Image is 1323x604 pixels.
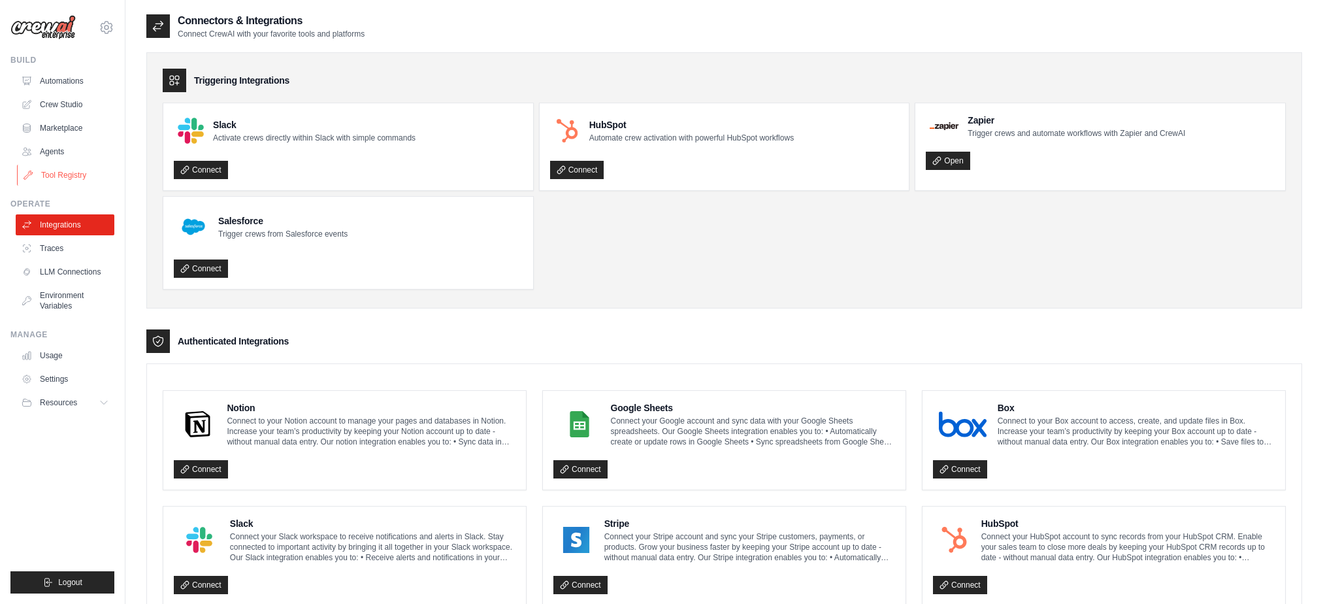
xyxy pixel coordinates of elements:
div: Build [10,55,114,65]
a: LLM Connections [16,261,114,282]
h4: Zapier [968,114,1185,127]
a: Settings [16,369,114,390]
h4: Stripe [604,517,895,530]
img: HubSpot Logo [554,118,580,144]
a: Integrations [16,214,114,235]
a: Traces [16,238,114,259]
h4: HubSpot [981,517,1275,530]
a: Open [926,152,970,170]
a: Connect [933,460,987,478]
img: Box Logo [937,411,988,437]
p: Connect to your Box account to access, create, and update files in Box. Increase your team’s prod... [998,416,1275,447]
img: HubSpot Logo [937,527,972,553]
h2: Connectors & Integrations [178,13,365,29]
h3: Triggering Integrations [194,74,289,87]
a: Connect [550,161,604,179]
a: Connect [174,576,228,594]
p: Automate crew activation with powerful HubSpot workflows [589,133,794,143]
img: Google Sheets Logo [557,411,602,437]
a: Connect [174,260,228,278]
button: Logout [10,571,114,594]
a: Crew Studio [16,94,114,115]
button: Resources [16,392,114,413]
h4: Notion [227,401,515,414]
a: Connect [174,460,228,478]
a: Connect [553,460,608,478]
img: Slack Logo [178,118,204,144]
span: Logout [58,577,82,588]
img: Salesforce Logo [178,211,209,243]
h4: Salesforce [218,214,348,227]
a: Agents [16,141,114,162]
h4: Slack [213,118,416,131]
p: Connect CrewAI with your favorite tools and platforms [178,29,365,39]
a: Connect [553,576,608,594]
img: Notion Logo [178,411,218,437]
p: Trigger crews from Salesforce events [218,229,348,239]
img: Stripe Logo [557,527,595,553]
a: Environment Variables [16,285,114,316]
h3: Authenticated Integrations [178,335,289,348]
a: Usage [16,345,114,366]
a: Connect [933,576,987,594]
h4: Box [998,401,1275,414]
p: Connect your HubSpot account to sync records from your HubSpot CRM. Enable your sales team to clo... [981,531,1275,563]
p: Connect your Google account and sync data with your Google Sheets spreadsheets. Our Google Sheets... [611,416,895,447]
span: Resources [40,397,77,408]
h4: HubSpot [589,118,794,131]
div: Manage [10,329,114,340]
p: Connect your Slack workspace to receive notifications and alerts in Slack. Stay connected to impo... [230,531,515,563]
h4: Google Sheets [611,401,895,414]
a: Connect [174,161,228,179]
a: Automations [16,71,114,92]
img: Zapier Logo [930,122,958,130]
p: Activate crews directly within Slack with simple commands [213,133,416,143]
h4: Slack [230,517,515,530]
p: Connect to your Notion account to manage your pages and databases in Notion. Increase your team’s... [227,416,515,447]
div: Operate [10,199,114,209]
a: Tool Registry [17,165,116,186]
a: Marketplace [16,118,114,139]
img: Logo [10,15,76,40]
p: Trigger crews and automate workflows with Zapier and CrewAI [968,128,1185,139]
img: Slack Logo [178,527,221,553]
p: Connect your Stripe account and sync your Stripe customers, payments, or products. Grow your busi... [604,531,895,563]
